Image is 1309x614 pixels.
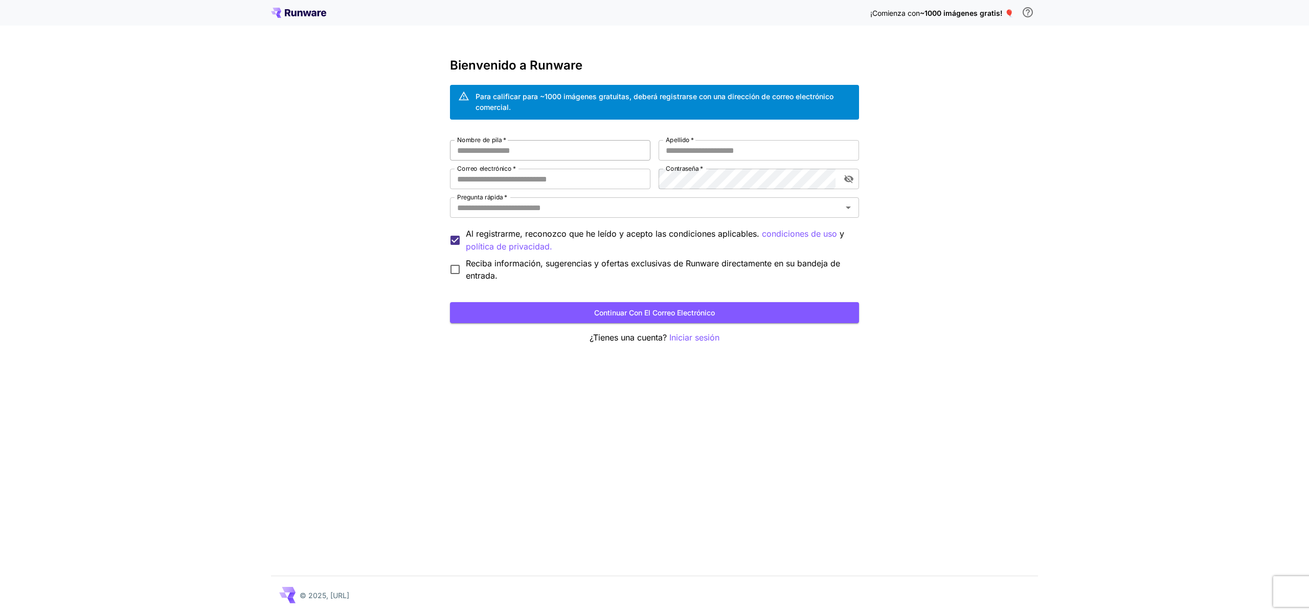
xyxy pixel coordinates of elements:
font: condiciones de uso [762,229,837,239]
font: y [840,229,844,239]
button: Abierto [841,200,855,215]
font: política de privacidad. [466,241,552,252]
font: Iniciar sesión [669,332,719,343]
font: Nombre de pila [457,136,502,144]
font: Continuar con el correo electrónico [594,308,715,317]
font: ¡Comienza con [870,9,920,17]
font: Contraseña [666,165,699,172]
font: © 2025, [URL] [300,591,349,600]
font: Reciba información, sugerencias y ofertas exclusivas de Runware directamente en su bandeja de ent... [466,258,840,281]
font: Para calificar para ~1000 imágenes gratuitas, deberá registrarse con una dirección de correo elec... [476,92,833,111]
font: Bienvenido a Runware [450,58,582,73]
button: Continuar con el correo electrónico [450,302,859,323]
button: Al registrarme, reconozco que he leído y acepto las condiciones aplicables. y política de privaci... [762,228,837,240]
button: Iniciar sesión [669,331,719,344]
button: Para calificar para obtener crédito gratuito, debe registrarse con una dirección de correo electr... [1018,2,1038,22]
button: alternar visibilidad de contraseña [840,170,858,188]
font: Pregunta rápida [457,193,503,201]
font: Al registrarme, reconozco que he leído y acepto las condiciones aplicables. [466,229,759,239]
font: Apellido [666,136,690,144]
button: Al registrarme, reconozco que he leído y acepto las condiciones aplicables. condiciones de uso y [466,240,552,253]
font: ¿Tienes una cuenta? [590,332,667,343]
font: ~1000 imágenes gratis! 🎈 [920,9,1013,17]
font: Correo electrónico [457,165,512,172]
